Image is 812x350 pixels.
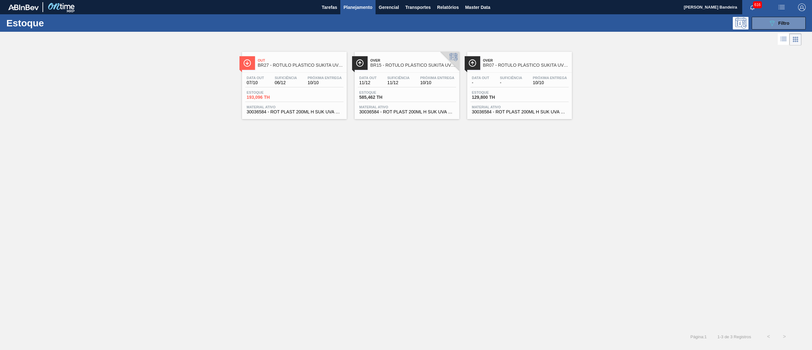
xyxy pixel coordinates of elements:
[247,80,264,85] span: 07/10
[716,334,751,339] span: 1 - 3 de 3 Registros
[472,105,567,109] span: Material ativo
[359,91,404,94] span: Estoque
[752,17,806,30] button: Filtro
[275,80,297,85] span: 06/12
[472,76,489,80] span: Data out
[472,91,516,94] span: Estoque
[370,63,456,68] span: BR15 - RÓTULO PLÁSTICO SUKITA UVA MISTA 200ML H
[437,3,459,11] span: Relatórios
[247,76,264,80] span: Data out
[533,76,567,80] span: Próxima Entrega
[420,76,455,80] span: Próxima Entrega
[465,3,490,11] span: Master Data
[472,80,489,85] span: -
[420,80,455,85] span: 10/10
[798,3,806,11] img: Logout
[258,58,344,62] span: Out
[379,3,399,11] span: Gerencial
[247,110,342,114] span: 30036584 - ROT PLAST 200ML H SUK UVA NIV25
[483,63,569,68] span: BR07 - RÓTULO PLÁSTICO SUKITA UVA MISTA 200ML H
[356,59,364,67] img: Ícone
[359,80,377,85] span: 11/12
[691,334,707,339] span: Página : 1
[778,3,785,11] img: userActions
[789,33,802,45] div: Visão em Cards
[778,21,789,26] span: Filtro
[344,3,372,11] span: Planejamento
[247,95,291,100] span: 193,096 TH
[533,80,567,85] span: 10/10
[275,76,297,80] span: Suficiência
[359,76,377,80] span: Data out
[370,58,456,62] span: Over
[472,95,516,100] span: 129,800 TH
[776,329,792,345] button: >
[258,63,344,68] span: BR27 - RÓTULO PLÁSTICO SUKITA UVA MISTA 200ML H
[761,329,776,345] button: <
[483,58,569,62] span: Over
[472,110,567,114] span: 30036584 - ROT PLAST 200ML H SUK UVA NIV25
[359,110,455,114] span: 30036584 - ROT PLAST 200ML H SUK UVA NIV25
[462,47,575,119] a: ÍconeOverBR07 - RÓTULO PLÁSTICO SUKITA UVA MISTA 200ML HData out-Suficiência-Próxima Entrega10/10...
[237,47,350,119] a: ÍconeOutBR27 - RÓTULO PLÁSTICO SUKITA UVA MISTA 200ML HData out07/10Suficiência06/12Próxima Entre...
[8,4,39,10] img: TNhmsLtSVTkK8tSr43FrP2fwEKptu5GPRR3wAAAABJRU5ErkJggg==
[778,33,789,45] div: Visão em Lista
[350,47,462,119] a: ÍconeOverBR15 - RÓTULO PLÁSTICO SUKITA UVA MISTA 200ML HData out11/12Suficiência11/12Próxima Entr...
[243,59,251,67] img: Ícone
[405,3,431,11] span: Transportes
[753,1,762,8] span: 616
[742,3,763,12] button: Notificações
[247,105,342,109] span: Material ativo
[322,3,337,11] span: Tarefas
[6,19,105,27] h1: Estoque
[387,76,409,80] span: Suficiência
[468,59,476,67] img: Ícone
[308,80,342,85] span: 10/10
[359,95,404,100] span: 585,462 TH
[387,80,409,85] span: 11/12
[733,17,749,30] div: Pogramando: nenhum usuário selecionado
[500,76,522,80] span: Suficiência
[247,91,291,94] span: Estoque
[500,80,522,85] span: -
[308,76,342,80] span: Próxima Entrega
[359,105,455,109] span: Material ativo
